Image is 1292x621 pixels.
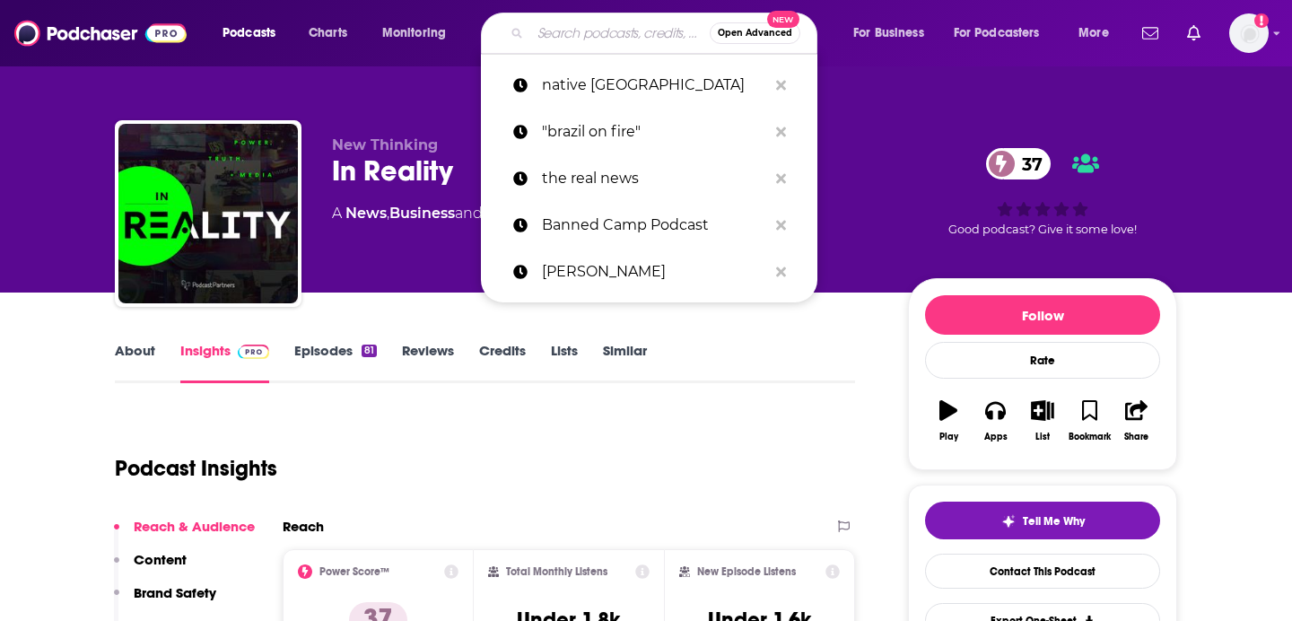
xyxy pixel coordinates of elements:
p: Banned Camp Podcast [542,202,767,249]
button: Play [925,389,972,453]
button: List [1019,389,1066,453]
span: and [455,205,483,222]
img: In Reality [118,124,298,303]
div: Play [939,432,958,442]
a: Contact This Podcast [925,554,1160,589]
a: native [GEOGRAPHIC_DATA] [481,62,817,109]
span: Monitoring [382,21,446,46]
span: Logged in as FIREPodchaser25 [1229,13,1269,53]
button: Follow [925,295,1160,335]
div: Apps [984,432,1008,442]
p: the real news [542,155,767,202]
a: Charts [297,19,358,48]
button: Reach & Audience [114,518,255,551]
button: Share [1113,389,1160,453]
span: 37 [1004,148,1052,179]
a: Show notifications dropdown [1180,18,1208,48]
div: Bookmark [1069,432,1111,442]
a: Show notifications dropdown [1135,18,1165,48]
p: Content [134,551,187,568]
span: For Business [853,21,924,46]
span: For Podcasters [954,21,1040,46]
h2: Total Monthly Listens [506,565,607,578]
span: Podcasts [223,21,275,46]
div: A podcast [332,203,617,224]
div: Search podcasts, credits, & more... [498,13,834,54]
a: Episodes81 [294,342,377,383]
span: New Thinking [332,136,438,153]
button: Bookmark [1066,389,1113,453]
p: Brand Safety [134,584,216,601]
a: Credits [479,342,526,383]
span: Tell Me Why [1023,514,1085,529]
span: Open Advanced [718,29,792,38]
div: Rate [925,342,1160,379]
button: Apps [972,389,1018,453]
button: Show profile menu [1229,13,1269,53]
img: Podchaser - Follow, Share and Rate Podcasts [14,16,187,50]
span: , [387,205,389,222]
input: Search podcasts, credits, & more... [530,19,710,48]
a: InsightsPodchaser Pro [180,342,269,383]
a: Banned Camp Podcast [481,202,817,249]
button: open menu [370,19,469,48]
a: Business [389,205,455,222]
button: open menu [841,19,947,48]
a: 37 [986,148,1052,179]
p: Reach & Audience [134,518,255,535]
a: Lists [551,342,578,383]
div: 37Good podcast? Give it some love! [908,136,1177,248]
h2: New Episode Listens [697,565,796,578]
button: open menu [942,19,1066,48]
button: Brand Safety [114,584,216,617]
a: [PERSON_NAME] [481,249,817,295]
button: Content [114,551,187,584]
button: tell me why sparkleTell Me Why [925,502,1160,539]
div: List [1035,432,1050,442]
a: Similar [603,342,647,383]
div: Share [1124,432,1148,442]
span: New [767,11,799,28]
h1: Podcast Insights [115,455,277,482]
p: "brazil on fire" [542,109,767,155]
div: 81 [362,345,377,357]
a: News [345,205,387,222]
a: About [115,342,155,383]
button: open menu [210,19,299,48]
a: Reviews [402,342,454,383]
h2: Power Score™ [319,565,389,578]
a: "brazil on fire" [481,109,817,155]
span: Charts [309,21,347,46]
a: the real news [481,155,817,202]
p: native america [542,62,767,109]
span: Good podcast? Give it some love! [948,223,1137,236]
img: tell me why sparkle [1001,514,1016,529]
p: major garrett [542,249,767,295]
img: User Profile [1229,13,1269,53]
button: open menu [1066,19,1131,48]
h2: Reach [283,518,324,535]
span: More [1078,21,1109,46]
svg: Add a profile image [1254,13,1269,28]
button: Open AdvancedNew [710,22,800,44]
img: Podchaser Pro [238,345,269,359]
